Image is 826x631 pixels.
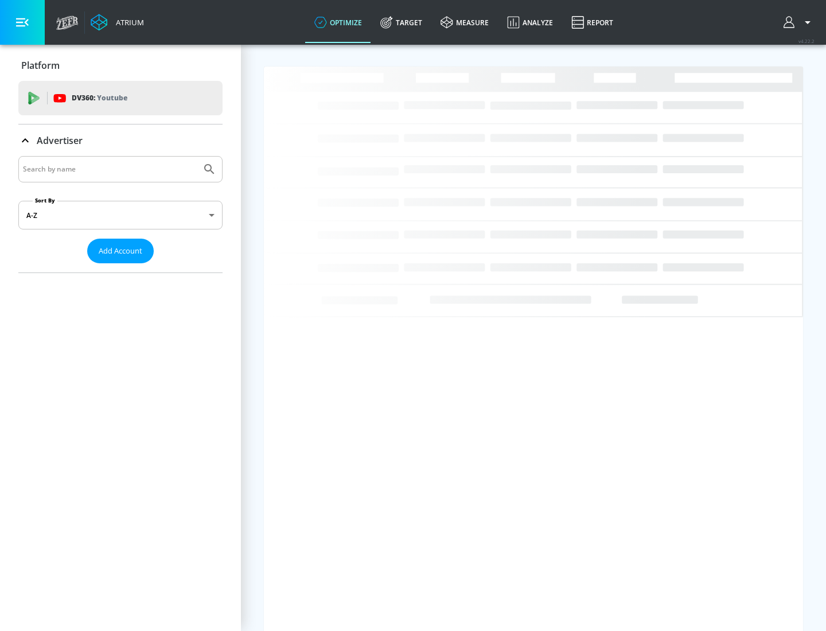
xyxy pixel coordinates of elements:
[37,134,83,147] p: Advertiser
[99,244,142,258] span: Add Account
[18,201,223,229] div: A-Z
[33,197,57,204] label: Sort By
[21,59,60,72] p: Platform
[111,17,144,28] div: Atrium
[23,162,197,177] input: Search by name
[498,2,562,43] a: Analyze
[72,92,127,104] p: DV360:
[305,2,371,43] a: optimize
[18,81,223,115] div: DV360: Youtube
[562,2,622,43] a: Report
[18,156,223,272] div: Advertiser
[91,14,144,31] a: Atrium
[18,49,223,81] div: Platform
[18,124,223,157] div: Advertiser
[431,2,498,43] a: measure
[371,2,431,43] a: Target
[798,38,815,44] span: v 4.22.2
[87,239,154,263] button: Add Account
[97,92,127,104] p: Youtube
[18,263,223,272] nav: list of Advertiser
